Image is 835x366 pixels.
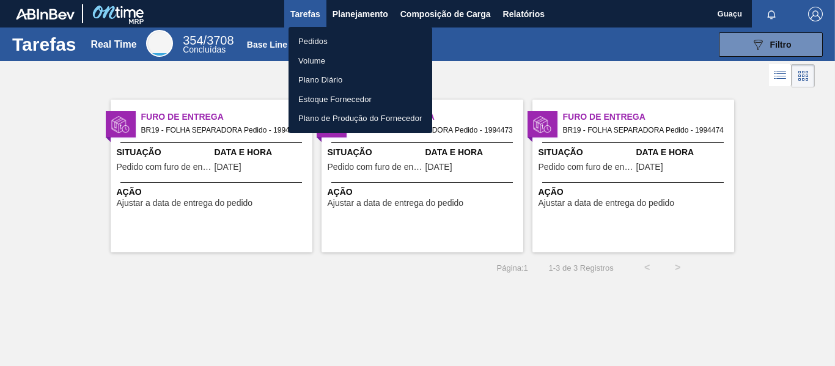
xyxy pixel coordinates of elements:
a: Pedidos [289,32,432,51]
a: Plano Diário [289,70,432,90]
a: Estoque Fornecedor [289,90,432,109]
a: Volume [289,51,432,71]
a: Plano de Produção do Fornecedor [289,109,432,128]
